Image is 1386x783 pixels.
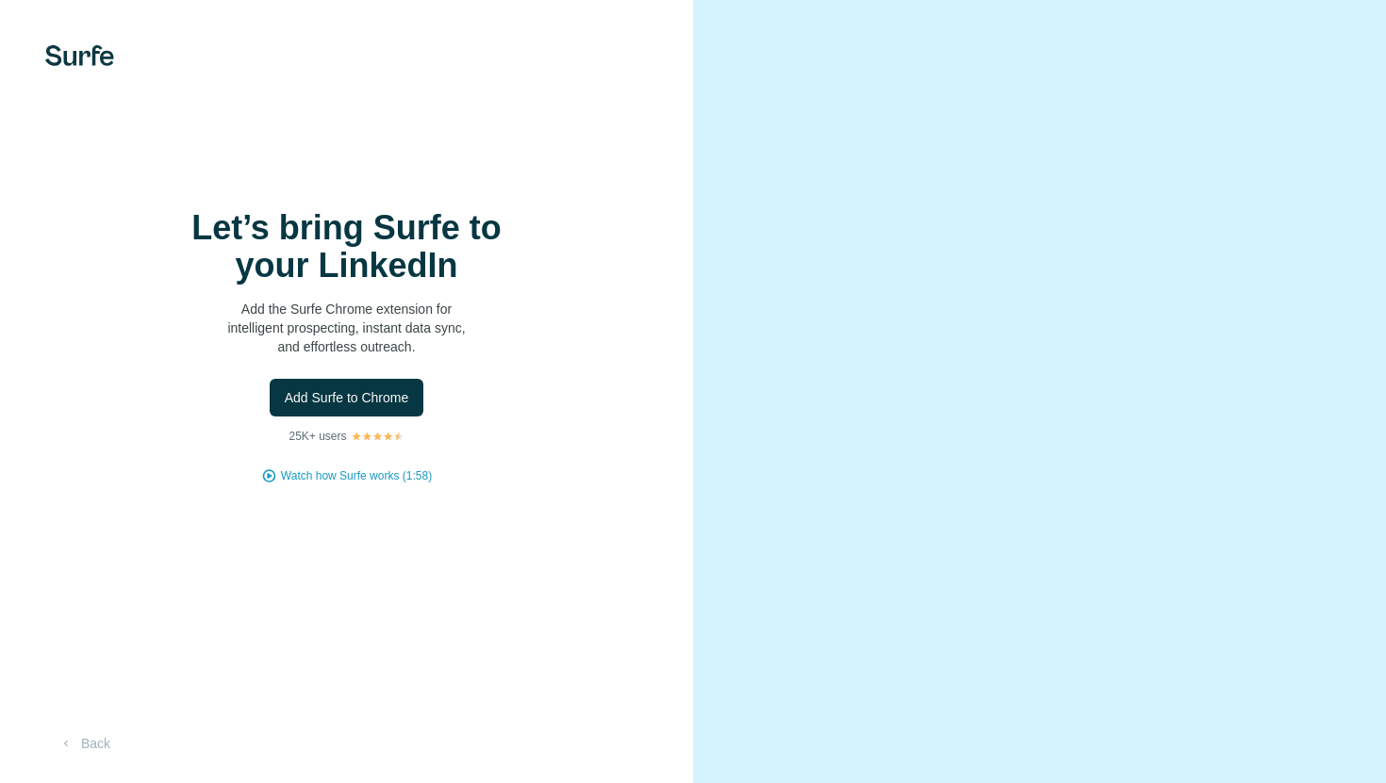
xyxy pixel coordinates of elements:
img: Rating Stars [351,431,404,442]
h1: Let’s bring Surfe to your LinkedIn [158,209,536,285]
p: Add the Surfe Chrome extension for intelligent prospecting, instant data sync, and effortless out... [158,300,536,356]
p: 25K+ users [289,428,346,445]
span: Add Surfe to Chrome [285,388,409,407]
img: Surfe's logo [45,45,114,66]
button: Back [45,726,124,760]
button: Add Surfe to Chrome [270,379,424,416]
button: Watch how Surfe works (1:58) [281,467,432,484]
